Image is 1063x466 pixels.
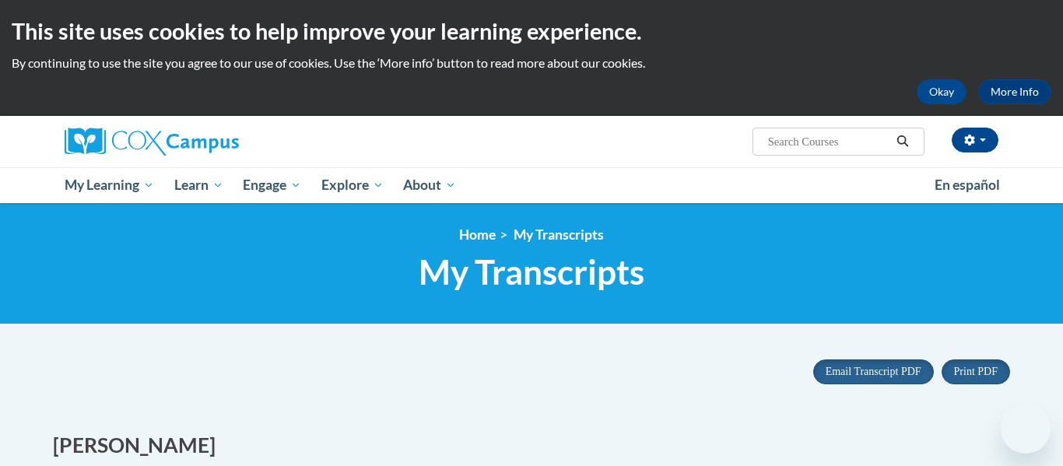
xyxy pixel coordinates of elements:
[164,167,233,203] a: Learn
[65,128,239,156] img: Cox Campus
[459,226,496,243] a: Home
[978,79,1051,104] a: More Info
[41,167,1022,203] div: Main menu
[1001,404,1051,454] iframe: Button to launch messaging window
[12,54,1051,72] p: By continuing to use the site you agree to our use of cookies. Use the ‘More info’ button to read...
[12,16,1051,47] h2: This site uses cookies to help improve your learning experience.
[952,128,998,152] button: Account Settings
[311,167,394,203] a: Explore
[514,226,604,243] span: My Transcripts
[243,176,301,194] span: Engage
[321,176,384,194] span: Explore
[924,169,1010,201] a: En español
[233,167,311,203] a: Engage
[813,359,934,384] button: Email Transcript PDF
[917,79,967,104] button: Okay
[419,251,644,293] span: My Transcripts
[942,359,1010,384] button: Print PDF
[403,176,456,194] span: About
[65,128,360,156] a: Cox Campus
[65,176,154,194] span: My Learning
[954,366,998,377] span: Print PDF
[891,132,914,151] button: Search
[826,366,921,377] span: Email Transcript PDF
[767,132,891,151] input: Search Courses
[54,167,164,203] a: My Learning
[53,431,520,460] h2: [PERSON_NAME]
[394,167,467,203] a: About
[935,177,1000,193] span: En español
[174,176,223,194] span: Learn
